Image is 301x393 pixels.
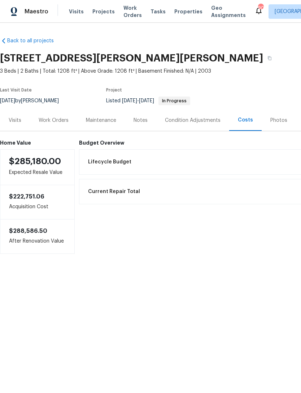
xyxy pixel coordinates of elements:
span: [DATE] [139,98,154,103]
div: Work Orders [39,117,69,124]
span: $288,586.50 [9,228,47,234]
span: Lifecycle Budget [88,158,131,166]
span: In Progress [159,99,189,103]
div: 90 [258,4,263,12]
span: Geo Assignments [211,4,246,19]
span: Tasks [150,9,166,14]
span: Project [106,88,122,92]
button: Copy Address [263,52,276,65]
span: $222,751.06 [9,194,44,200]
span: Work Orders [123,4,142,19]
div: Costs [238,116,253,124]
span: $285,180.00 [9,157,61,166]
span: Properties [174,8,202,15]
div: Photos [270,117,287,124]
span: - [122,98,154,103]
span: Visits [69,8,84,15]
div: Maintenance [86,117,116,124]
span: [DATE] [122,98,137,103]
span: Maestro [25,8,48,15]
div: Notes [134,117,148,124]
div: Visits [9,117,21,124]
span: Current Repair Total [88,188,140,195]
span: Listed [106,98,190,103]
div: Condition Adjustments [165,117,221,124]
span: Projects [92,8,115,15]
